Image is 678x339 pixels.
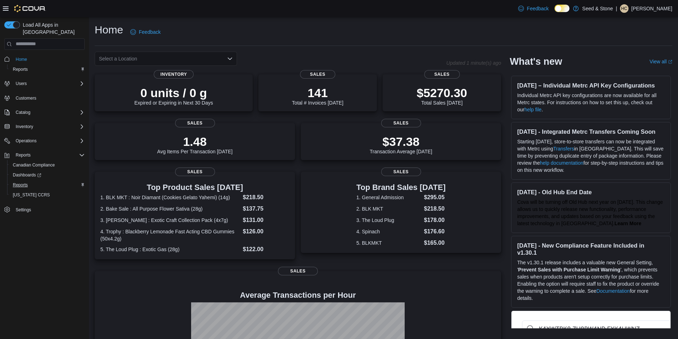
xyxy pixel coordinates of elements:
[517,128,665,135] h3: [DATE] - Integrated Metrc Transfers Coming Soon
[175,119,215,127] span: Sales
[13,151,33,159] button: Reports
[10,161,58,169] a: Canadian Compliance
[1,54,88,64] button: Home
[243,245,289,254] dd: $122.00
[4,51,85,233] nav: Complex example
[356,228,421,235] dt: 4. Spinach
[243,227,289,236] dd: $126.00
[175,168,215,176] span: Sales
[527,5,548,12] span: Feedback
[1,93,88,103] button: Customers
[417,86,467,106] div: Total Sales [DATE]
[524,107,541,112] a: help file
[650,59,672,64] a: View allExternal link
[292,86,343,100] p: 141
[10,171,85,179] span: Dashboards
[10,65,31,74] a: Reports
[515,1,551,16] a: Feedback
[510,56,562,67] h2: What's new
[668,60,672,64] svg: External link
[243,205,289,213] dd: $137.75
[95,23,123,37] h1: Home
[1,107,88,117] button: Catalog
[100,246,240,253] dt: 5. The Loud Plug : Exotic Gas (28g)
[139,28,161,36] span: Feedback
[100,291,495,300] h4: Average Transactions per Hour
[417,86,467,100] p: $5270.30
[424,205,446,213] dd: $218.50
[13,205,85,214] span: Settings
[424,239,446,247] dd: $165.00
[157,134,233,149] p: 1.48
[157,134,233,154] div: Avg Items Per Transaction [DATE]
[424,70,460,79] span: Sales
[7,190,88,200] button: [US_STATE] CCRS
[10,171,44,179] a: Dashboards
[243,193,289,202] dd: $218.50
[13,94,85,102] span: Customers
[631,4,672,13] p: [PERSON_NAME]
[16,152,31,158] span: Reports
[356,239,421,247] dt: 5. BLKMKT
[16,138,37,144] span: Operations
[555,5,569,12] input: Dark Mode
[14,5,46,12] img: Cova
[13,79,85,88] span: Users
[370,134,432,149] p: $37.38
[356,205,421,212] dt: 2. BLK MKT
[1,150,88,160] button: Reports
[540,160,583,166] a: help documentation
[100,194,240,201] dt: 1. BLK MKT : Noir Diamant (Cookies Gelato Yahemi) (14g)
[13,122,85,131] span: Inventory
[16,57,27,62] span: Home
[13,108,85,117] span: Catalog
[517,242,665,256] h3: [DATE] - New Compliance Feature Included in v1.30.1
[517,189,665,196] h3: [DATE] - Old Hub End Date
[16,124,33,129] span: Inventory
[13,182,28,188] span: Reports
[7,160,88,170] button: Canadian Compliance
[13,108,33,117] button: Catalog
[446,60,501,66] p: Updated 1 minute(s) ago
[424,193,446,202] dd: $295.05
[16,95,36,101] span: Customers
[13,79,30,88] button: Users
[13,162,55,168] span: Canadian Compliance
[16,110,30,115] span: Catalog
[517,199,663,226] span: Cova will be turning off Old Hub next year on [DATE]. This change allows us to quickly release ne...
[370,134,432,154] div: Transaction Average [DATE]
[7,64,88,74] button: Reports
[13,94,39,102] a: Customers
[135,86,213,106] div: Expired or Expiring in Next 30 Days
[356,183,446,192] h3: Top Brand Sales [DATE]
[278,267,318,275] span: Sales
[227,56,233,62] button: Open list of options
[582,4,613,13] p: Seed & Stone
[154,70,194,79] span: Inventory
[13,151,85,159] span: Reports
[100,228,240,242] dt: 4. Trophy : Blackberry Lemonade Fast Acting CBD Gummies (50x4.2g)
[517,92,665,113] p: Individual Metrc API key configurations are now available for all Metrc states. For instructions ...
[381,119,421,127] span: Sales
[10,181,85,189] span: Reports
[424,227,446,236] dd: $176.60
[13,206,34,214] a: Settings
[292,86,343,106] div: Total # Invoices [DATE]
[10,161,85,169] span: Canadian Compliance
[517,259,665,302] p: The v1.30.1 release includes a valuable new General Setting, ' ', which prevents sales when produ...
[13,67,28,72] span: Reports
[1,122,88,132] button: Inventory
[16,81,27,86] span: Users
[356,194,421,201] dt: 1. General Admission
[616,4,617,13] p: |
[1,79,88,89] button: Users
[1,204,88,214] button: Settings
[16,207,31,213] span: Settings
[10,191,53,199] a: [US_STATE] CCRS
[243,216,289,224] dd: $131.00
[100,217,240,224] dt: 3. [PERSON_NAME] : Exotic Craft Collection Pack (4x7g)
[20,21,85,36] span: Load All Apps in [GEOGRAPHIC_DATA]
[1,136,88,146] button: Operations
[615,221,641,226] a: Learn More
